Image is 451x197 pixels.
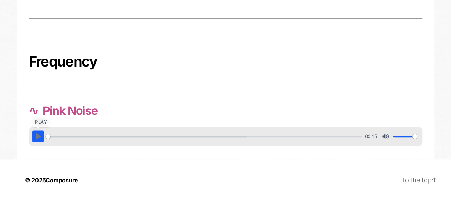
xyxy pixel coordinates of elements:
div: Duration [363,132,379,140]
span: ∿ Pink Noise [29,104,98,118]
h3: Frequency [29,53,422,70]
a: Composure [46,176,78,183]
a: To the top [401,176,437,183]
input: Volume [393,133,417,140]
p: © 2025 [25,175,78,185]
button: Play [32,130,44,142]
input: Seek [46,133,362,140]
